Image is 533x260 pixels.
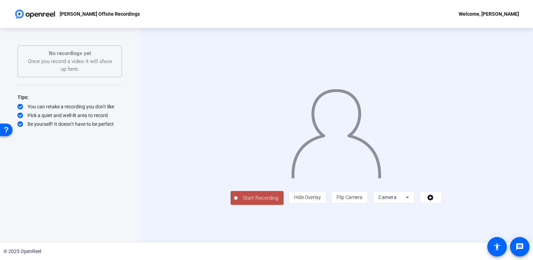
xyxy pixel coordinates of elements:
p: [PERSON_NAME] Offsite Recordings [60,10,140,18]
div: Tips: [17,93,122,101]
div: Once you record a video it will show up here. [25,49,114,73]
span: Hide Overlay [294,194,321,200]
img: overlay [291,83,382,178]
span: Camera [378,194,397,200]
mat-icon: message [516,243,524,251]
img: OpenReel logo [14,7,56,21]
span: Start Recording [238,194,284,202]
div: Welcome, [PERSON_NAME] [459,10,519,18]
mat-icon: accessibility [493,243,501,251]
div: You can retake a recording you don’t like [17,103,122,110]
span: Flip Camera [337,194,362,200]
div: Pick a quiet and well-lit area to record [17,112,122,119]
button: Flip Camera [331,191,368,204]
p: No recordings yet [25,49,114,58]
button: Start Recording [231,191,284,205]
div: Be yourself! It doesn’t have to be perfect [17,121,122,128]
button: Hide Overlay [288,191,326,204]
div: © 2025 OpenReel [3,248,41,255]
